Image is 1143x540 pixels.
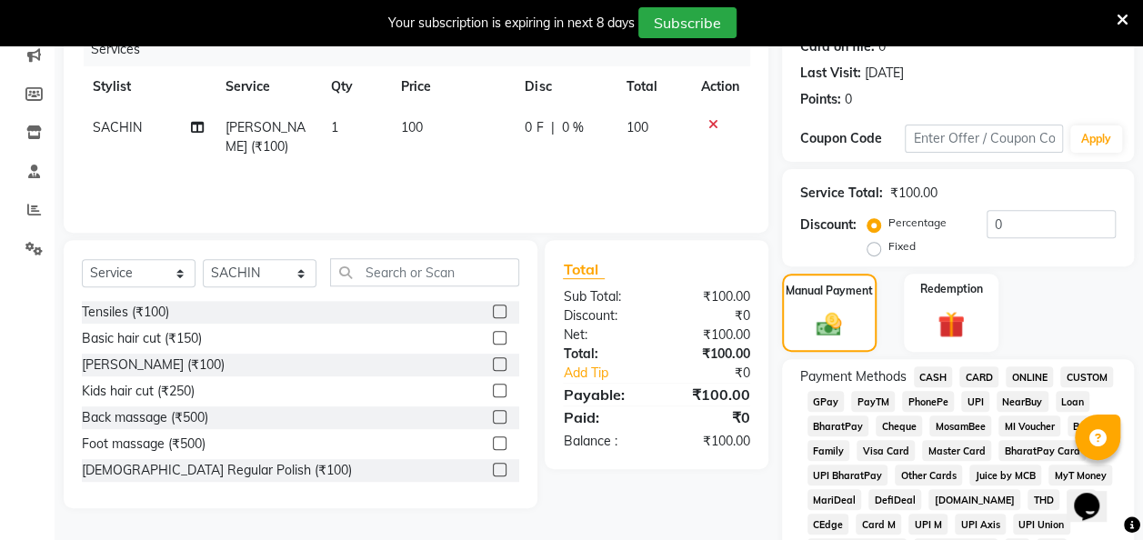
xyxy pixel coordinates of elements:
[514,66,616,107] th: Disc
[998,415,1060,436] span: MI Voucher
[93,119,142,135] span: SACHIN
[856,514,901,535] span: Card M
[1006,366,1053,387] span: ONLINE
[868,489,921,510] span: DefiDeal
[82,329,202,348] div: Basic hair cut (₹150)
[857,440,915,461] span: Visa Card
[657,306,764,325] div: ₹0
[82,382,195,401] div: Kids hair cut (₹250)
[786,283,873,299] label: Manual Payment
[82,355,225,375] div: [PERSON_NAME] (₹100)
[1028,489,1059,510] span: THD
[226,119,306,155] span: [PERSON_NAME] (₹100)
[800,37,875,56] div: Card on file:
[920,281,983,297] label: Redemption
[807,465,888,485] span: UPI BharatPay
[550,118,554,137] span: |
[657,432,764,451] div: ₹100.00
[549,432,657,451] div: Balance :
[969,465,1041,485] span: Juice by MCB
[908,514,947,535] span: UPI M
[561,118,583,137] span: 0 %
[82,66,215,107] th: Stylist
[997,391,1048,412] span: NearBuy
[800,64,861,83] div: Last Visit:
[800,215,857,235] div: Discount:
[955,514,1006,535] span: UPI Axis
[922,440,991,461] span: Master Card
[808,310,849,339] img: _cash.svg
[84,33,764,66] div: Services
[807,415,869,436] span: BharatPay
[998,440,1086,461] span: BharatPay Card
[616,66,689,107] th: Total
[549,384,657,405] div: Payable:
[657,406,764,428] div: ₹0
[627,119,648,135] span: 100
[675,364,764,383] div: ₹0
[1048,465,1112,485] span: MyT Money
[320,66,390,107] th: Qty
[928,489,1020,510] span: [DOMAIN_NAME]
[807,440,850,461] span: Family
[902,391,954,412] span: PhonePe
[876,415,922,436] span: Cheque
[905,125,1063,153] input: Enter Offer / Coupon Code
[1068,415,1103,436] span: Bank
[1056,391,1090,412] span: Loan
[878,37,886,56] div: 0
[330,258,519,286] input: Search or Scan
[549,325,657,345] div: Net:
[851,391,895,412] span: PayTM
[888,215,947,231] label: Percentage
[845,90,852,109] div: 0
[807,391,845,412] span: GPay
[865,64,904,83] div: [DATE]
[657,384,764,405] div: ₹100.00
[890,184,937,203] div: ₹100.00
[959,366,998,387] span: CARD
[657,325,764,345] div: ₹100.00
[961,391,989,412] span: UPI
[82,461,352,480] div: [DEMOGRAPHIC_DATA] Regular Polish (₹100)
[657,287,764,306] div: ₹100.00
[549,345,657,364] div: Total:
[388,14,635,33] div: Your subscription is expiring in next 8 days
[82,408,208,427] div: Back massage (₹500)
[549,287,657,306] div: Sub Total:
[331,119,338,135] span: 1
[807,514,849,535] span: CEdge
[1060,366,1113,387] span: CUSTOM
[215,66,320,107] th: Service
[807,489,862,510] span: MariDeal
[800,129,906,148] div: Coupon Code
[888,238,916,255] label: Fixed
[929,308,973,342] img: _gift.svg
[914,366,953,387] span: CASH
[895,465,962,485] span: Other Cards
[638,7,737,38] button: Subscribe
[657,345,764,364] div: ₹100.00
[82,303,169,322] div: Tensiles (₹100)
[401,119,423,135] span: 100
[525,118,543,137] span: 0 F
[800,367,907,386] span: Payment Methods
[563,260,605,279] span: Total
[1070,125,1122,153] button: Apply
[1013,514,1070,535] span: UPI Union
[800,90,841,109] div: Points:
[549,306,657,325] div: Discount:
[390,66,515,107] th: Price
[800,184,883,203] div: Service Total:
[549,364,674,383] a: Add Tip
[549,406,657,428] div: Paid:
[82,435,206,454] div: Foot massage (₹500)
[1067,467,1125,522] iframe: chat widget
[929,415,991,436] span: MosamBee
[690,66,750,107] th: Action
